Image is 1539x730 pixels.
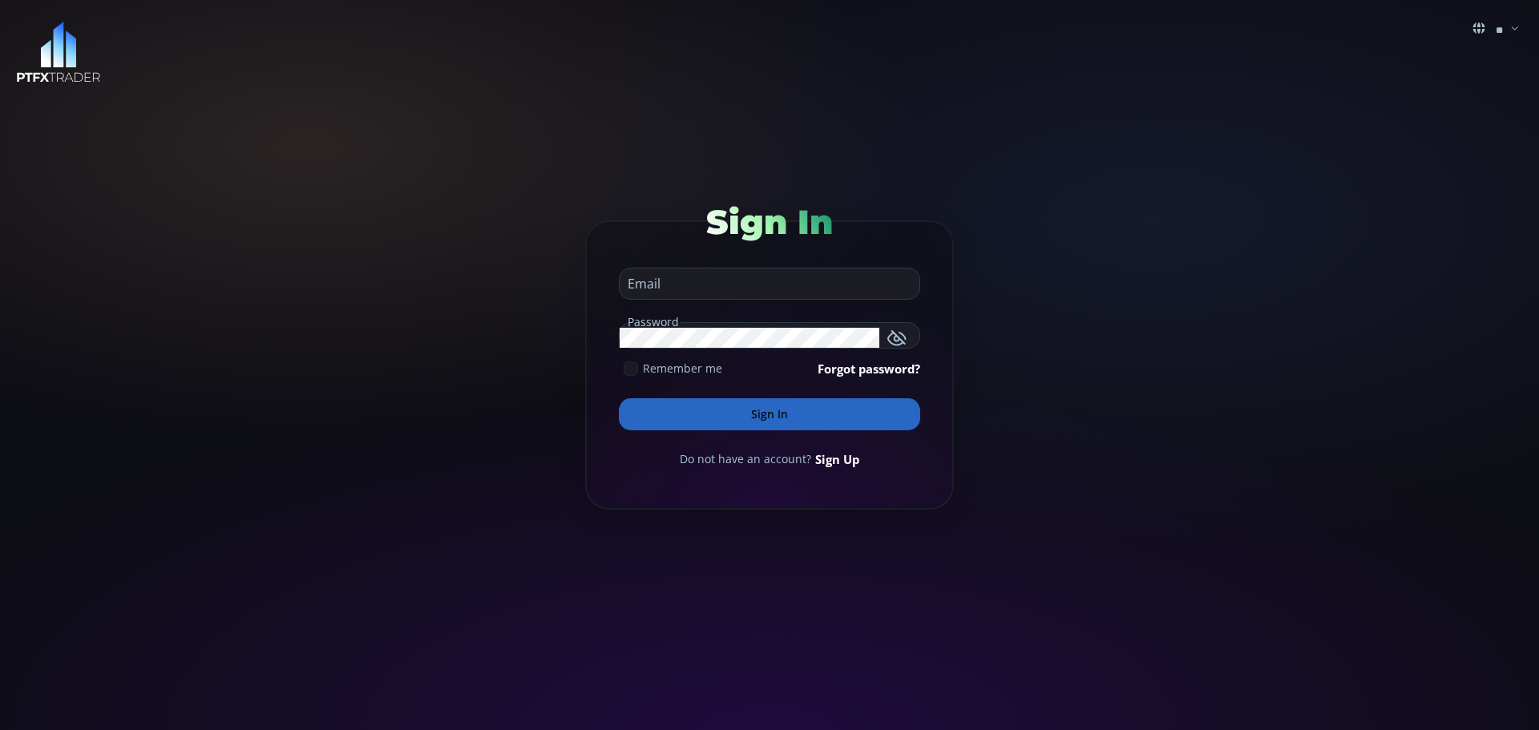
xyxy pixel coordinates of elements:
span: Sign In [706,201,833,243]
a: Forgot password? [818,360,920,377]
img: LOGO [16,22,101,83]
button: Sign In [619,398,920,430]
div: Do not have an account? [619,450,920,468]
span: Remember me [643,360,722,377]
a: Sign Up [815,450,859,468]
